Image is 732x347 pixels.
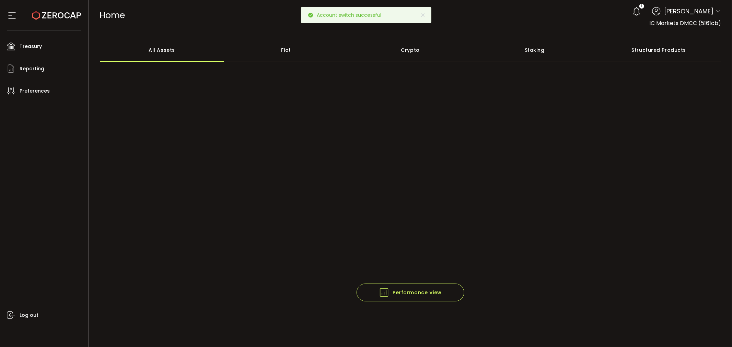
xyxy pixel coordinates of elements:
div: Staking [473,38,597,62]
span: Log out [20,310,38,320]
p: Account switch successful [317,13,387,17]
span: IC Markets DMCC (5161cb) [649,19,721,27]
div: Crypto [348,38,473,62]
iframe: Chat Widget [698,314,732,347]
span: [PERSON_NAME] [664,7,713,16]
span: 1 [641,4,642,9]
div: All Assets [100,38,224,62]
span: Preferences [20,86,50,96]
span: Treasury [20,41,42,51]
div: Structured Products [597,38,721,62]
span: Home [100,9,125,21]
span: Performance View [379,287,442,298]
span: Reporting [20,64,44,74]
button: Performance View [357,284,464,301]
div: Fiat [224,38,348,62]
